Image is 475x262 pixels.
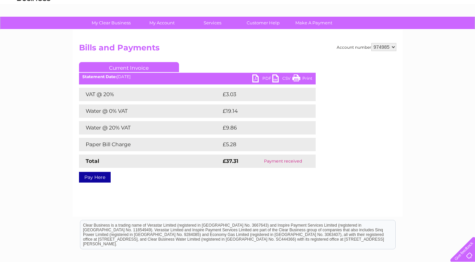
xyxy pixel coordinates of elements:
a: Contact [431,28,447,33]
div: Clear Business is a trading name of Verastar Limited (registered in [GEOGRAPHIC_DATA] No. 3667643... [80,4,395,32]
b: Statement Date: [82,74,117,79]
a: Energy [374,28,389,33]
div: Account number [337,43,396,51]
a: Pay Here [79,172,111,183]
a: 0333 014 3131 [349,3,395,12]
div: [DATE] [79,74,316,79]
td: VAT @ 20% [79,88,221,101]
td: Water @ 0% VAT [79,104,221,118]
td: £5.28 [221,138,300,151]
td: Payment received [251,155,316,168]
a: My Clear Business [84,17,139,29]
a: My Account [134,17,189,29]
a: Current Invoice [79,62,179,72]
a: Make A Payment [286,17,341,29]
td: £3.03 [221,88,300,101]
a: PDF [252,74,272,84]
a: Telecoms [393,28,413,33]
a: Log out [453,28,469,33]
strong: £37.31 [223,158,238,164]
h2: Bills and Payments [79,43,396,56]
a: Blog [417,28,427,33]
strong: Total [86,158,99,164]
td: £9.86 [221,121,301,135]
a: CSV [272,74,292,84]
a: Customer Help [236,17,291,29]
td: £19.14 [221,104,301,118]
td: Water @ 20% VAT [79,121,221,135]
a: Print [292,74,312,84]
td: Paper Bill Charge [79,138,221,151]
a: Services [185,17,240,29]
a: Water [358,28,370,33]
img: logo.png [17,17,51,38]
